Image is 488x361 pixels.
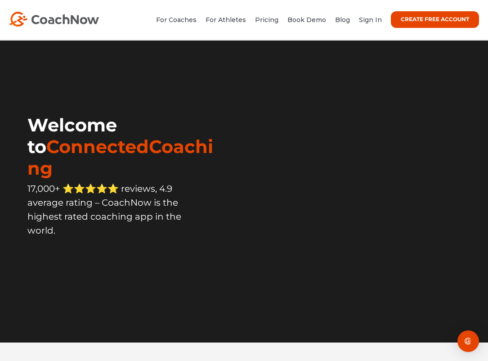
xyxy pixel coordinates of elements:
div: Open Intercom Messenger [457,330,479,352]
a: Sign In [359,16,382,24]
a: For Athletes [206,16,246,24]
span: ConnectedCoaching [27,135,213,179]
a: Pricing [255,16,278,24]
span: 17,000+ ⭐️⭐️⭐️⭐️⭐️ reviews, 4.9 average rating – CoachNow is the highest rated coaching app in th... [27,183,181,236]
iframe: Embedded CTA [27,257,209,284]
img: CoachNow Logo [9,12,99,27]
a: For Coaches [156,16,197,24]
a: Blog [335,16,350,24]
h1: Welcome to [27,114,224,179]
a: CREATE FREE ACCOUNT [391,11,479,28]
a: Book Demo [287,16,326,24]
